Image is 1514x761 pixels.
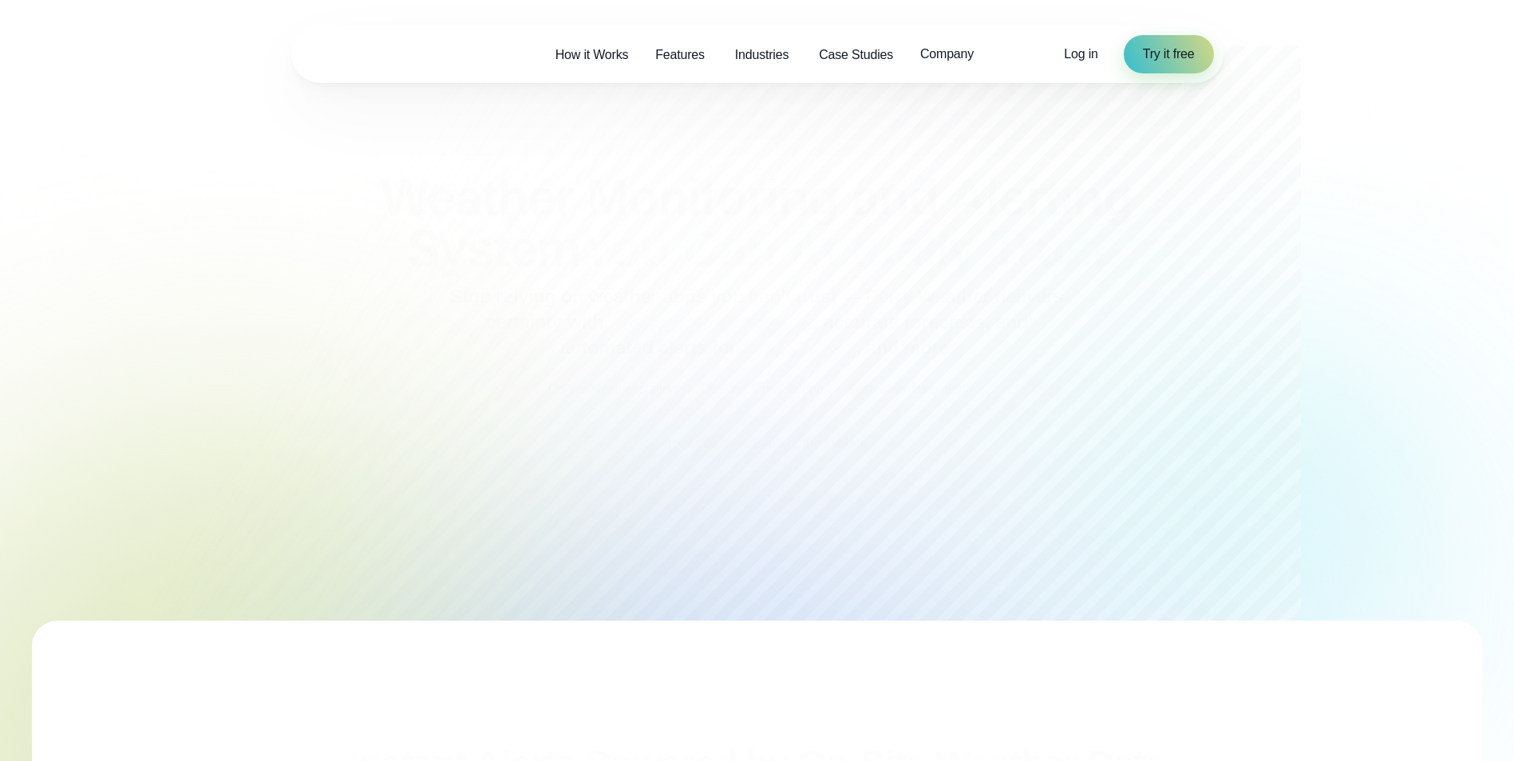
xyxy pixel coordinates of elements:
[735,45,789,65] span: Industries
[655,45,705,65] span: Features
[555,45,629,65] span: How it Works
[920,45,974,64] span: Company
[542,38,642,71] a: How it Works
[805,38,907,71] a: Case Studies
[819,45,893,65] span: Case Studies
[1143,45,1195,64] span: Try it free
[1064,45,1097,64] a: Log in
[1124,35,1214,73] a: Try it free
[1064,47,1097,61] span: Log in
